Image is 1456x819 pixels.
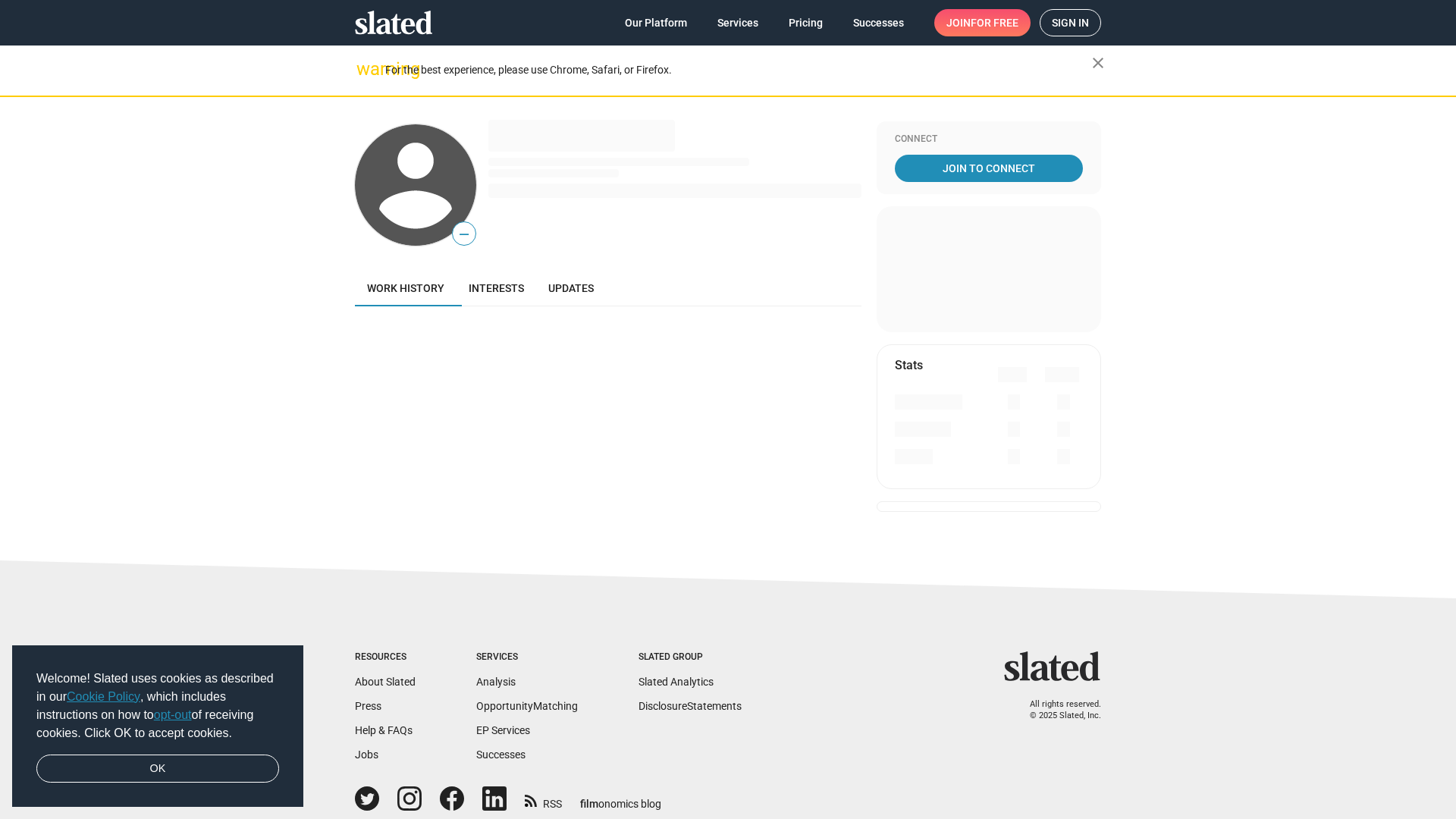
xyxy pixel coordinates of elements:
[385,60,1092,80] div: For the best experience, please use Chrome, Safari, or Firefox.
[469,282,524,294] span: Interests
[895,357,923,373] mat-card-title: Stats
[613,9,699,36] a: Our Platform
[895,155,1083,182] a: Join To Connect
[355,724,413,736] a: Help & FAQs
[525,788,562,811] a: RSS
[717,9,758,36] span: Services
[580,785,661,811] a: filmonomics blog
[457,270,536,306] a: Interests
[777,9,835,36] a: Pricing
[625,9,687,36] span: Our Platform
[705,9,770,36] a: Services
[1040,9,1101,36] a: Sign in
[895,133,1083,146] div: Connect
[12,645,303,808] div: cookieconsent
[453,224,475,244] span: —
[67,690,140,703] a: Cookie Policy
[946,9,1018,36] span: Join
[1014,699,1101,721] p: All rights reserved. © 2025 Slated, Inc.
[1052,10,1089,36] span: Sign in
[841,9,916,36] a: Successes
[356,60,375,78] mat-icon: warning
[476,724,530,736] a: EP Services
[476,700,578,712] a: OpportunityMatching
[355,270,457,306] a: Work history
[476,651,578,664] div: Services
[36,755,279,783] a: dismiss cookie message
[789,9,823,36] span: Pricing
[476,748,526,761] a: Successes
[476,676,516,688] a: Analysis
[36,670,279,742] span: Welcome! Slated uses cookies as described in our , which includes instructions on how to of recei...
[639,700,742,712] a: DisclosureStatements
[580,798,598,810] span: film
[355,651,416,664] div: Resources
[853,9,904,36] span: Successes
[898,155,1080,182] span: Join To Connect
[639,651,742,664] div: Slated Group
[934,9,1031,36] a: Joinfor free
[367,282,444,294] span: Work history
[154,708,192,721] a: opt-out
[548,282,594,294] span: Updates
[355,748,378,761] a: Jobs
[536,270,606,306] a: Updates
[971,9,1018,36] span: for free
[639,676,714,688] a: Slated Analytics
[355,676,416,688] a: About Slated
[1089,54,1107,72] mat-icon: close
[355,700,381,712] a: Press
